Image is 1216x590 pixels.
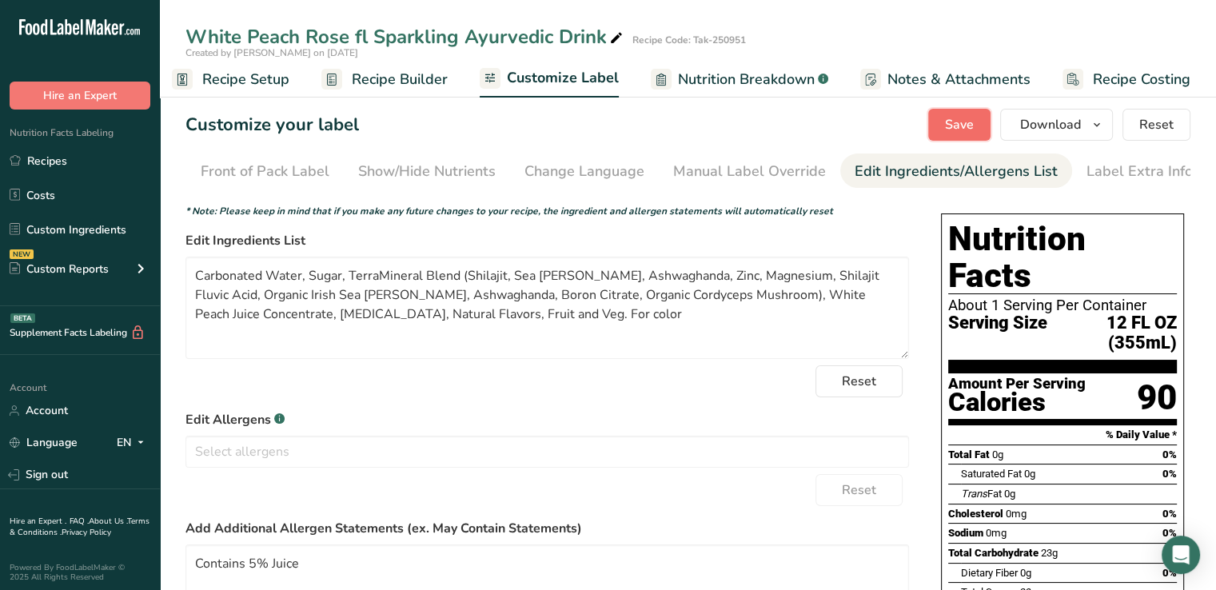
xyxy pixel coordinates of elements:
[321,62,448,98] a: Recipe Builder
[1137,377,1177,419] div: 90
[185,46,358,59] span: Created by [PERSON_NAME] on [DATE]
[948,425,1177,444] section: % Daily Value *
[185,112,359,138] h1: Customize your label
[961,488,1002,500] span: Fat
[948,527,983,539] span: Sodium
[352,69,448,90] span: Recipe Builder
[815,474,903,506] button: Reset
[961,567,1018,579] span: Dietary Fiber
[185,22,626,51] div: White Peach Rose fl Sparkling Ayurvedic Drink
[1063,62,1190,98] a: Recipe Costing
[1162,567,1177,579] span: 0%
[945,115,974,134] span: Save
[948,297,1177,313] div: About 1 Serving Per Container
[185,519,909,538] label: Add Additional Allergen Statements (ex. May Contain Statements)
[10,429,78,456] a: Language
[855,161,1058,182] div: Edit Ingredients/Allergens List
[507,67,619,89] span: Customize Label
[1020,115,1081,134] span: Download
[62,527,111,538] a: Privacy Policy
[10,249,34,259] div: NEW
[815,365,903,397] button: Reset
[10,516,66,527] a: Hire an Expert .
[1162,527,1177,539] span: 0%
[1041,547,1058,559] span: 23g
[948,221,1177,294] h1: Nutrition Facts
[1162,468,1177,480] span: 0%
[202,69,289,90] span: Recipe Setup
[961,468,1022,480] span: Saturated Fat
[1047,313,1177,353] span: 12 FL OZ (355mL)
[480,60,619,98] a: Customize Label
[948,377,1086,392] div: Amount Per Serving
[1086,161,1193,182] div: Label Extra Info
[1024,468,1035,480] span: 0g
[1122,109,1190,141] button: Reset
[1162,508,1177,520] span: 0%
[185,410,909,429] label: Edit Allergens
[10,516,150,538] a: Terms & Conditions .
[928,109,991,141] button: Save
[992,448,1003,460] span: 0g
[10,313,35,323] div: BETA
[10,82,150,110] button: Hire an Expert
[842,480,876,500] span: Reset
[70,516,89,527] a: FAQ .
[1093,69,1190,90] span: Recipe Costing
[172,62,289,98] a: Recipe Setup
[948,448,990,460] span: Total Fat
[1020,567,1031,579] span: 0g
[1004,488,1015,500] span: 0g
[948,313,1047,353] span: Serving Size
[1162,448,1177,460] span: 0%
[524,161,644,182] div: Change Language
[651,62,828,98] a: Nutrition Breakdown
[186,439,908,464] input: Select allergens
[201,161,329,182] div: Front of Pack Label
[860,62,1031,98] a: Notes & Attachments
[117,433,150,452] div: EN
[358,161,496,182] div: Show/Hide Nutrients
[89,516,127,527] a: About Us .
[948,547,1039,559] span: Total Carbohydrate
[986,527,1007,539] span: 0mg
[185,205,833,217] i: * Note: Please keep in mind that if you make any future changes to your recipe, the ingredient an...
[10,261,109,277] div: Custom Reports
[1006,508,1027,520] span: 0mg
[1139,115,1174,134] span: Reset
[842,372,876,391] span: Reset
[948,391,1086,414] div: Calories
[10,563,150,582] div: Powered By FoodLabelMaker © 2025 All Rights Reserved
[961,488,987,500] i: Trans
[678,69,815,90] span: Nutrition Breakdown
[887,69,1031,90] span: Notes & Attachments
[948,508,1003,520] span: Cholesterol
[1000,109,1113,141] button: Download
[632,33,746,47] div: Recipe Code: Tak-250951
[673,161,826,182] div: Manual Label Override
[1162,536,1200,574] div: Open Intercom Messenger
[185,231,909,250] label: Edit Ingredients List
